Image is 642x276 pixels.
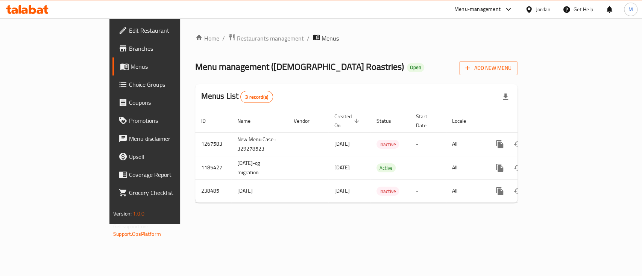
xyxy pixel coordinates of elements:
[129,134,211,143] span: Menu disclaimer
[112,112,217,130] a: Promotions
[407,64,424,71] span: Open
[536,5,551,14] div: Jordan
[454,5,501,14] div: Menu-management
[112,21,217,39] a: Edit Restaurant
[322,34,339,43] span: Menus
[496,88,515,106] div: Export file
[195,110,569,203] table: enhanced table
[112,39,217,57] a: Branches
[129,116,211,125] span: Promotions
[452,116,476,125] span: Locale
[416,112,437,130] span: Start Date
[628,5,633,14] span: M
[376,116,401,125] span: Status
[334,186,350,196] span: [DATE]
[446,156,485,179] td: All
[112,130,217,148] a: Menu disclaimer
[376,187,399,196] span: Inactive
[509,159,527,177] button: Change Status
[112,57,217,75] a: Menus
[465,63,511,73] span: Add New Menu
[113,222,148,231] span: Get support on:
[459,61,518,75] button: Add New Menu
[376,140,399,149] span: Inactive
[446,132,485,156] td: All
[228,33,304,43] a: Restaurants management
[334,139,350,149] span: [DATE]
[129,26,211,35] span: Edit Restaurant
[334,112,361,130] span: Created On
[222,34,225,43] li: /
[240,91,273,103] div: Total records count
[307,34,310,43] li: /
[491,182,509,200] button: more
[407,63,424,72] div: Open
[241,94,273,101] span: 3 record(s)
[112,184,217,202] a: Grocery Checklist
[129,44,211,53] span: Branches
[129,188,211,197] span: Grocery Checklist
[294,116,319,125] span: Vendor
[113,229,161,239] a: Support.OpsPlatform
[509,135,527,153] button: Change Status
[376,164,396,172] span: Active
[129,80,211,89] span: Choice Groups
[509,182,527,200] button: Change Status
[410,156,446,179] td: -
[113,209,132,219] span: Version:
[131,62,211,71] span: Menus
[334,163,350,172] span: [DATE]
[195,33,518,43] nav: breadcrumb
[112,94,217,112] a: Coupons
[446,179,485,202] td: All
[485,110,569,133] th: Actions
[112,148,217,166] a: Upsell
[237,116,260,125] span: Name
[231,132,288,156] td: New Menu Case : 329278523
[410,132,446,156] td: -
[231,179,288,202] td: [DATE]
[112,75,217,94] a: Choice Groups
[129,170,211,179] span: Coverage Report
[491,159,509,177] button: more
[112,166,217,184] a: Coverage Report
[201,90,273,103] h2: Menus List
[129,152,211,161] span: Upsell
[410,179,446,202] td: -
[133,209,144,219] span: 1.0.0
[129,98,211,107] span: Coupons
[201,116,216,125] span: ID
[491,135,509,153] button: more
[231,156,288,179] td: [DATE]-cg migration
[195,58,404,75] span: Menu management ( [DEMOGRAPHIC_DATA] Roastries )
[237,34,304,43] span: Restaurants management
